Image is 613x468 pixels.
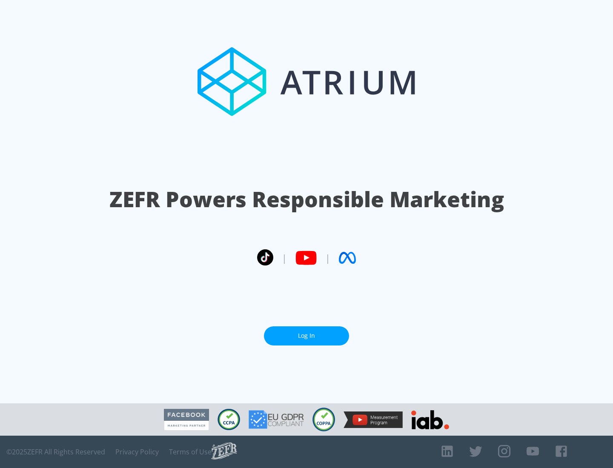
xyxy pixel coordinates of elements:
a: Terms of Use [169,448,212,456]
img: IAB [411,410,449,429]
span: | [282,251,287,264]
span: | [325,251,330,264]
img: CCPA Compliant [218,409,240,430]
a: Privacy Policy [115,448,159,456]
img: COPPA Compliant [312,408,335,431]
h1: ZEFR Powers Responsible Marketing [109,185,504,214]
span: © 2025 ZEFR All Rights Reserved [6,448,105,456]
img: Facebook Marketing Partner [164,409,209,431]
a: Log In [264,326,349,345]
img: YouTube Measurement Program [344,411,403,428]
img: GDPR Compliant [249,410,304,429]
